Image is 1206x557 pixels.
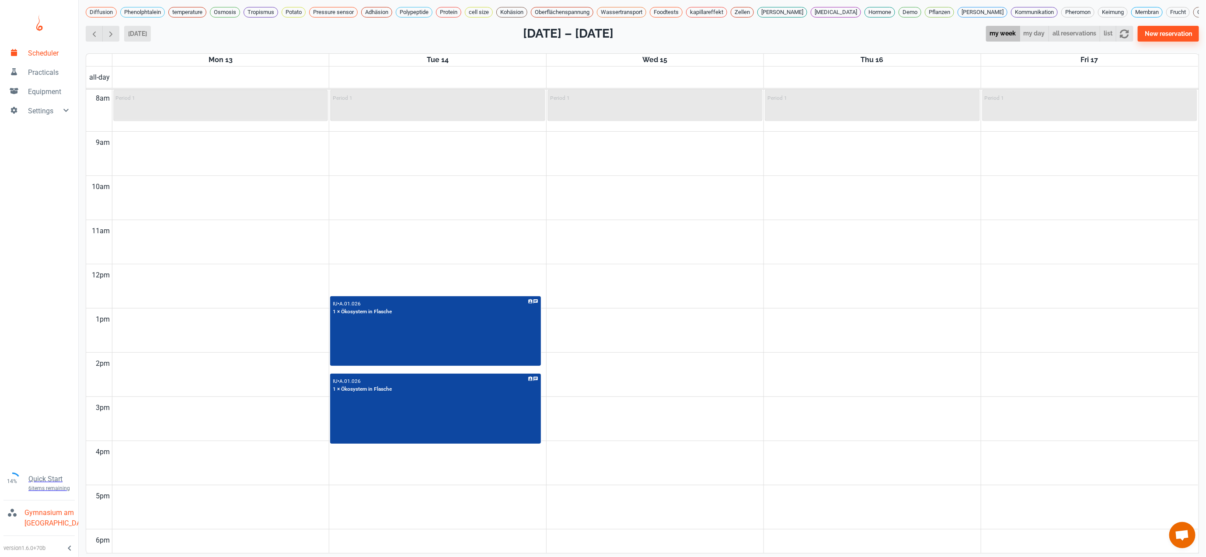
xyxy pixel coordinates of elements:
div: temperature [168,7,206,18]
p: Period 1 [767,95,787,101]
span: Keimung [1098,8,1127,17]
p: 1 × Ökosystem in Flasche [333,308,392,316]
div: Zellen [731,7,754,18]
div: Protein [436,7,461,18]
button: all reservations [1049,26,1100,42]
div: Osmosis [210,7,240,18]
span: Zellen [731,8,753,17]
div: 6pm [94,529,112,551]
a: October 13, 2025 [207,54,234,66]
span: Demo [899,8,921,17]
div: Demo [899,7,921,18]
div: 4pm [94,441,112,463]
div: Chat öffnen [1169,522,1196,548]
span: Foodtests [650,8,682,17]
span: cell size [465,8,492,17]
div: 1pm [94,308,112,330]
button: my day [1020,26,1049,42]
span: Hormone [865,8,895,17]
button: [DATE] [124,26,151,42]
span: [PERSON_NAME] [758,8,807,17]
span: [MEDICAL_DATA] [811,8,861,17]
span: Polypeptide [396,8,432,17]
span: Protein [436,8,461,17]
span: Osmosis [210,8,240,17]
div: Diffusion [86,7,117,18]
p: IU • [333,301,339,307]
div: Pressure sensor [309,7,358,18]
div: Potato [282,7,306,18]
p: Period 1 [985,95,1004,101]
button: my week [986,26,1020,42]
div: 3pm [94,397,112,419]
button: list [1100,26,1116,42]
p: Period 1 [116,95,136,101]
span: Adhäsion [362,8,392,17]
div: Keimung [1098,7,1128,18]
span: Pressure sensor [310,8,357,17]
div: Foodtests [650,7,683,18]
div: Pheromon [1061,7,1094,18]
p: 1 × Ökosystem in Flasche [333,385,392,393]
span: all-day [88,72,112,83]
div: Phenolphtalein [120,7,165,18]
span: Phenolphtalein [121,8,164,17]
div: Kohäsion [496,7,527,18]
div: [PERSON_NAME] [757,7,807,18]
span: Oberflächenspannung [531,8,593,17]
p: IU • [333,378,339,384]
div: Oberflächenspannung [531,7,593,18]
span: temperature [169,8,206,17]
div: Polypeptide [396,7,432,18]
span: Membran [1132,8,1162,17]
button: Previous week [86,26,103,42]
div: 8am [94,88,112,109]
div: 2pm [94,353,112,375]
div: 9am [94,132,112,154]
button: refresh [1116,26,1133,42]
span: Kohäsion [497,8,527,17]
div: Frucht [1166,7,1190,18]
p: Period 1 [333,95,352,101]
div: 10am [91,176,112,198]
a: October 17, 2025 [1079,54,1100,66]
span: Pheromon [1062,8,1094,17]
div: Tropismus [244,7,278,18]
div: Wassertransport [597,7,646,18]
div: 11am [91,220,112,242]
div: [PERSON_NAME] [958,7,1007,18]
p: Period 1 [550,95,570,101]
span: Frucht [1167,8,1189,17]
div: 5pm [94,485,112,507]
div: [MEDICAL_DATA] [811,7,861,18]
span: Potato [282,8,305,17]
a: October 16, 2025 [859,54,885,66]
p: A.01.026 [339,301,361,307]
div: cell size [465,7,493,18]
span: kapillareffekt [687,8,727,17]
a: October 14, 2025 [425,54,450,66]
a: October 15, 2025 [641,54,669,66]
span: Wassertransport [597,8,646,17]
button: Next week [102,26,119,42]
div: Membran [1131,7,1163,18]
span: [PERSON_NAME] [958,8,1007,17]
button: New reservation [1138,26,1199,42]
p: A.01.026 [339,378,361,384]
div: 12pm [91,264,112,286]
span: Pflanzen [925,8,954,17]
div: Pflanzen [925,7,954,18]
span: Kommunikation [1011,8,1057,17]
div: Kommunikation [1011,7,1058,18]
span: Tropismus [244,8,278,17]
h2: [DATE] – [DATE] [523,25,613,43]
div: kapillareffekt [686,7,727,18]
span: Diffusion [86,8,116,17]
div: Adhäsion [361,7,392,18]
div: Hormone [864,7,895,18]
